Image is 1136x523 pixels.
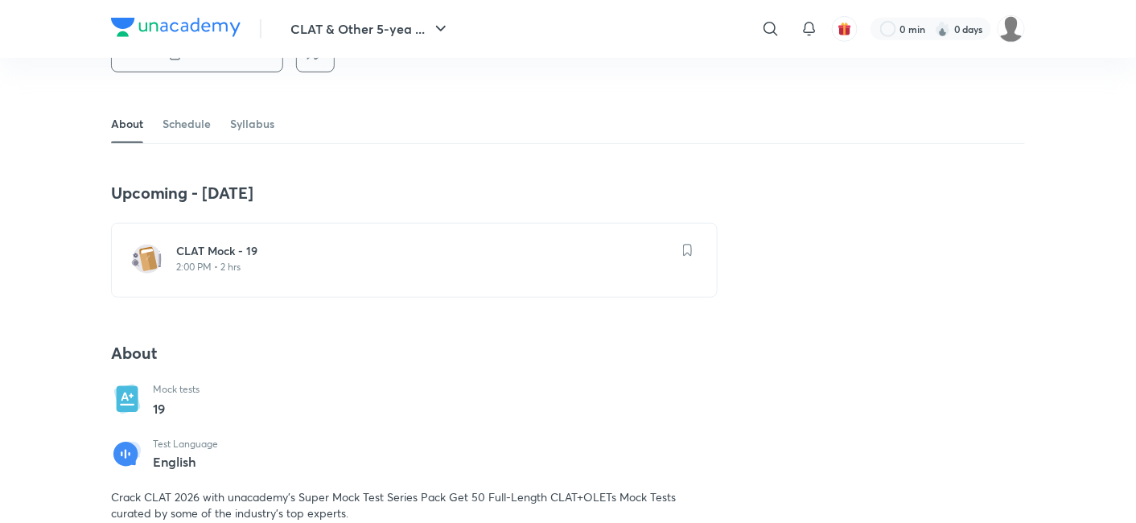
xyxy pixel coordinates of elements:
a: About [111,105,143,143]
img: avatar [838,22,852,36]
p: Mock tests [153,383,200,396]
button: avatar [832,16,858,42]
p: 19 [153,399,200,418]
p: English [153,455,218,469]
h6: CLAT Mock - 19 [176,243,672,259]
img: Company Logo [111,18,241,37]
p: 2:00 PM • 2 hrs [176,261,672,274]
h4: Upcoming - [DATE] [111,183,718,204]
img: streak [935,21,951,37]
p: Test Language [153,438,218,451]
h4: About [111,343,718,364]
button: CLAT & Other 5-yea ... [281,13,460,45]
img: test [131,243,163,275]
a: Syllabus [230,105,274,143]
img: Basudha [998,15,1025,43]
a: Schedule [163,105,211,143]
img: save [683,244,693,257]
a: Company Logo [111,18,241,41]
